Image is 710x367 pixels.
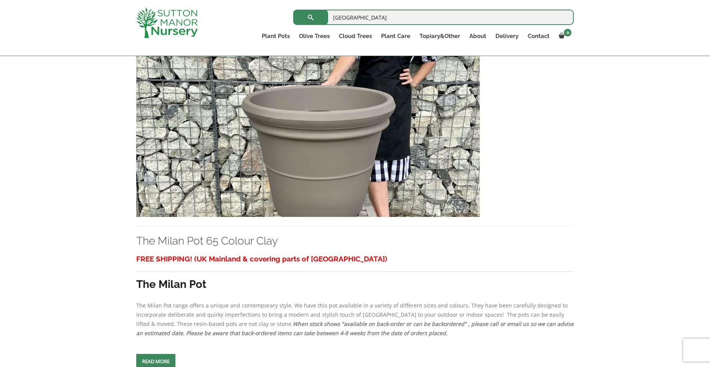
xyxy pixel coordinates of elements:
[465,31,491,41] a: About
[491,31,523,41] a: Delivery
[136,52,480,217] img: The Milan Pot 65 Colour Clay - IMG 7479
[294,31,334,41] a: Olive Trees
[136,8,198,38] img: logo
[136,130,480,137] a: The Milan Pot 65 Colour Clay
[136,278,206,291] strong: The Milan Pot
[564,29,571,36] span: 0
[136,252,574,266] h3: FREE SHIPPING! (UK Mainland & covering parts of [GEOGRAPHIC_DATA])
[136,235,278,247] a: The Milan Pot 65 Colour Clay
[523,31,554,41] a: Contact
[415,31,465,41] a: Topiary&Other
[257,31,294,41] a: Plant Pots
[376,31,415,41] a: Plant Care
[136,320,574,337] em: When stock shows "available on back-order or can be backordered" , please call or email us so we ...
[334,31,376,41] a: Cloud Trees
[136,252,574,338] div: The Milan Pot range offers a unique and contemporary style. We have this pot available in a varie...
[554,31,574,41] a: 0
[293,10,574,25] input: Search...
